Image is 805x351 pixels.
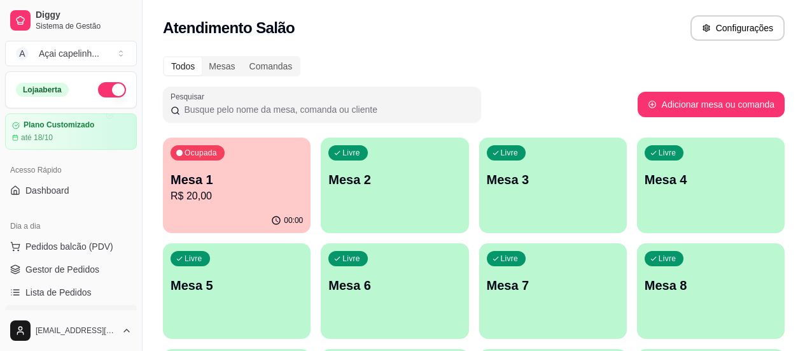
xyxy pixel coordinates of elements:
button: LivreMesa 3 [479,138,627,233]
a: Dashboard [5,180,137,201]
button: LivreMesa 8 [637,243,785,339]
div: Comandas [242,57,300,75]
button: Select a team [5,41,137,66]
div: Mesas [202,57,242,75]
p: 00:00 [284,215,303,226]
a: Salão / Mesas [5,305,137,326]
p: Mesa 7 [487,276,619,294]
span: Sistema de Gestão [36,21,132,31]
span: Gestor de Pedidos [25,263,99,276]
p: Mesa 8 [645,276,777,294]
p: Mesa 5 [171,276,303,294]
article: Plano Customizado [24,120,94,130]
p: Ocupada [185,148,217,158]
button: Pedidos balcão (PDV) [5,236,137,257]
span: Dashboard [25,184,69,197]
div: Acesso Rápido [5,160,137,180]
p: R$ 20,00 [171,189,303,204]
p: Livre [342,148,360,158]
span: Lista de Pedidos [25,286,92,299]
div: Loja aberta [16,83,69,97]
div: Açai capelinh ... [39,47,99,60]
h2: Atendimento Salão [163,18,295,38]
input: Pesquisar [180,103,473,116]
p: Mesa 3 [487,171,619,189]
a: Gestor de Pedidos [5,259,137,280]
p: Livre [501,148,519,158]
button: LivreMesa 6 [321,243,468,339]
a: Lista de Pedidos [5,282,137,303]
span: [EMAIL_ADDRESS][DOMAIN_NAME] [36,326,116,336]
span: Diggy [36,10,132,21]
p: Mesa 4 [645,171,777,189]
p: Mesa 2 [328,171,461,189]
button: Alterar Status [98,82,126,97]
label: Pesquisar [171,91,209,102]
p: Livre [185,254,202,264]
button: LivreMesa 4 [637,138,785,233]
a: DiggySistema de Gestão [5,5,137,36]
button: Adicionar mesa ou comanda [638,92,785,117]
button: Configurações [690,15,785,41]
span: A [16,47,29,60]
div: Dia a dia [5,216,137,236]
p: Mesa 6 [328,276,461,294]
p: Livre [659,148,676,158]
p: Mesa 1 [171,171,303,189]
button: LivreMesa 2 [321,138,468,233]
button: OcupadaMesa 1R$ 20,0000:00 [163,138,311,233]
p: Livre [659,254,676,264]
p: Livre [501,254,519,264]
button: [EMAIL_ADDRESS][DOMAIN_NAME] [5,315,137,346]
span: Pedidos balcão (PDV) [25,240,113,253]
div: Todos [164,57,202,75]
button: LivreMesa 7 [479,243,627,339]
button: LivreMesa 5 [163,243,311,339]
p: Livre [342,254,360,264]
article: até 18/10 [21,133,53,143]
span: Salão / Mesas [25,309,82,322]
a: Plano Customizadoaté 18/10 [5,113,137,150]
